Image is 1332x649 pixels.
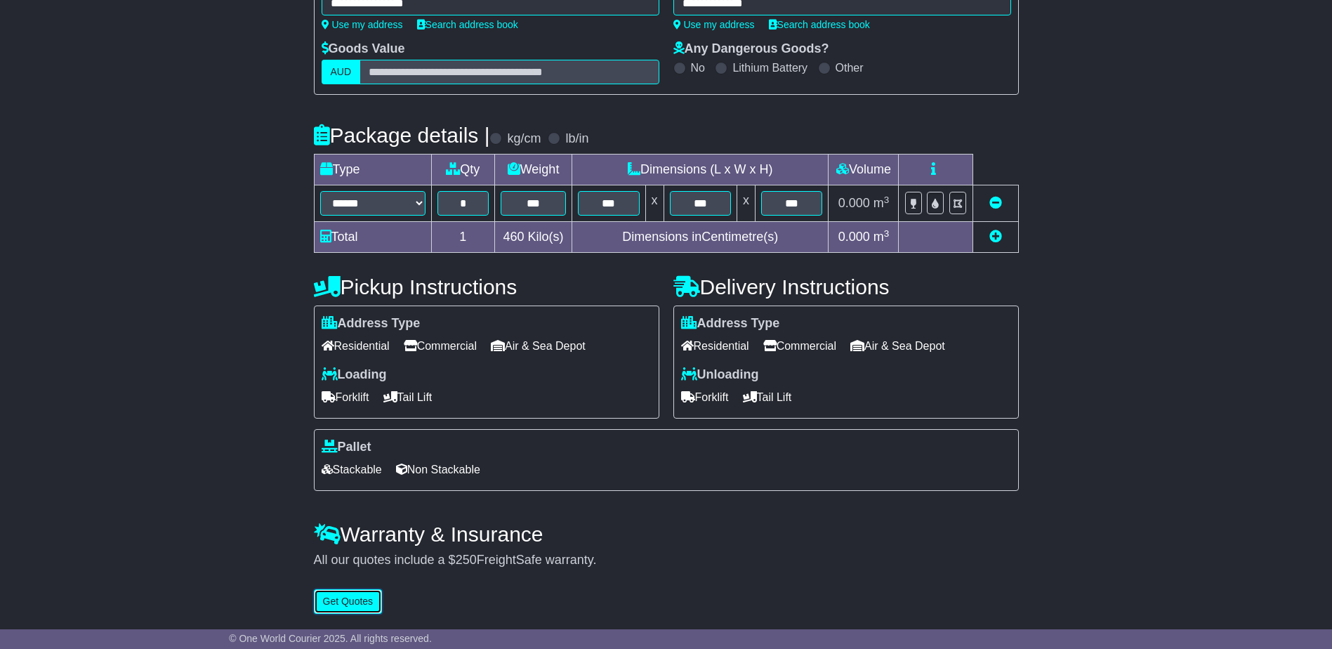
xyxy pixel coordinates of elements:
a: Search address book [769,19,870,30]
label: No [691,61,705,74]
sup: 3 [884,228,890,239]
span: Air & Sea Depot [491,335,586,357]
td: Dimensions in Centimetre(s) [572,222,829,253]
span: Forklift [681,386,729,408]
a: Add new item [989,230,1002,244]
a: Remove this item [989,196,1002,210]
span: Tail Lift [743,386,792,408]
span: Commercial [763,335,836,357]
span: 0.000 [838,230,870,244]
h4: Warranty & Insurance [314,523,1019,546]
label: lb/in [565,131,588,147]
h4: Pickup Instructions [314,275,659,299]
span: Tail Lift [383,386,433,408]
span: Residential [322,335,390,357]
h4: Delivery Instructions [673,275,1019,299]
td: x [645,185,664,222]
span: 460 [503,230,525,244]
span: 0.000 [838,196,870,210]
td: Weight [495,155,572,185]
button: Get Quotes [314,589,383,614]
label: Address Type [322,316,421,332]
div: All our quotes include a $ FreightSafe warranty. [314,553,1019,568]
h4: Package details | [314,124,490,147]
td: Type [314,155,431,185]
span: Forklift [322,386,369,408]
span: 250 [456,553,477,567]
td: x [737,185,755,222]
td: Qty [431,155,495,185]
td: Kilo(s) [495,222,572,253]
td: Total [314,222,431,253]
a: Use my address [673,19,755,30]
span: Non Stackable [396,459,480,480]
label: AUD [322,60,361,84]
span: Air & Sea Depot [850,335,945,357]
label: Loading [322,367,387,383]
label: Goods Value [322,41,405,57]
label: Any Dangerous Goods? [673,41,829,57]
label: Pallet [322,440,371,455]
label: kg/cm [507,131,541,147]
label: Other [836,61,864,74]
label: Unloading [681,367,759,383]
a: Use my address [322,19,403,30]
span: m [873,196,890,210]
label: Address Type [681,316,780,332]
a: Search address book [417,19,518,30]
td: 1 [431,222,495,253]
span: m [873,230,890,244]
span: © One World Courier 2025. All rights reserved. [229,633,432,644]
span: Commercial [404,335,477,357]
span: Stackable [322,459,382,480]
td: Volume [829,155,899,185]
sup: 3 [884,195,890,205]
span: Residential [681,335,749,357]
label: Lithium Battery [732,61,807,74]
td: Dimensions (L x W x H) [572,155,829,185]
